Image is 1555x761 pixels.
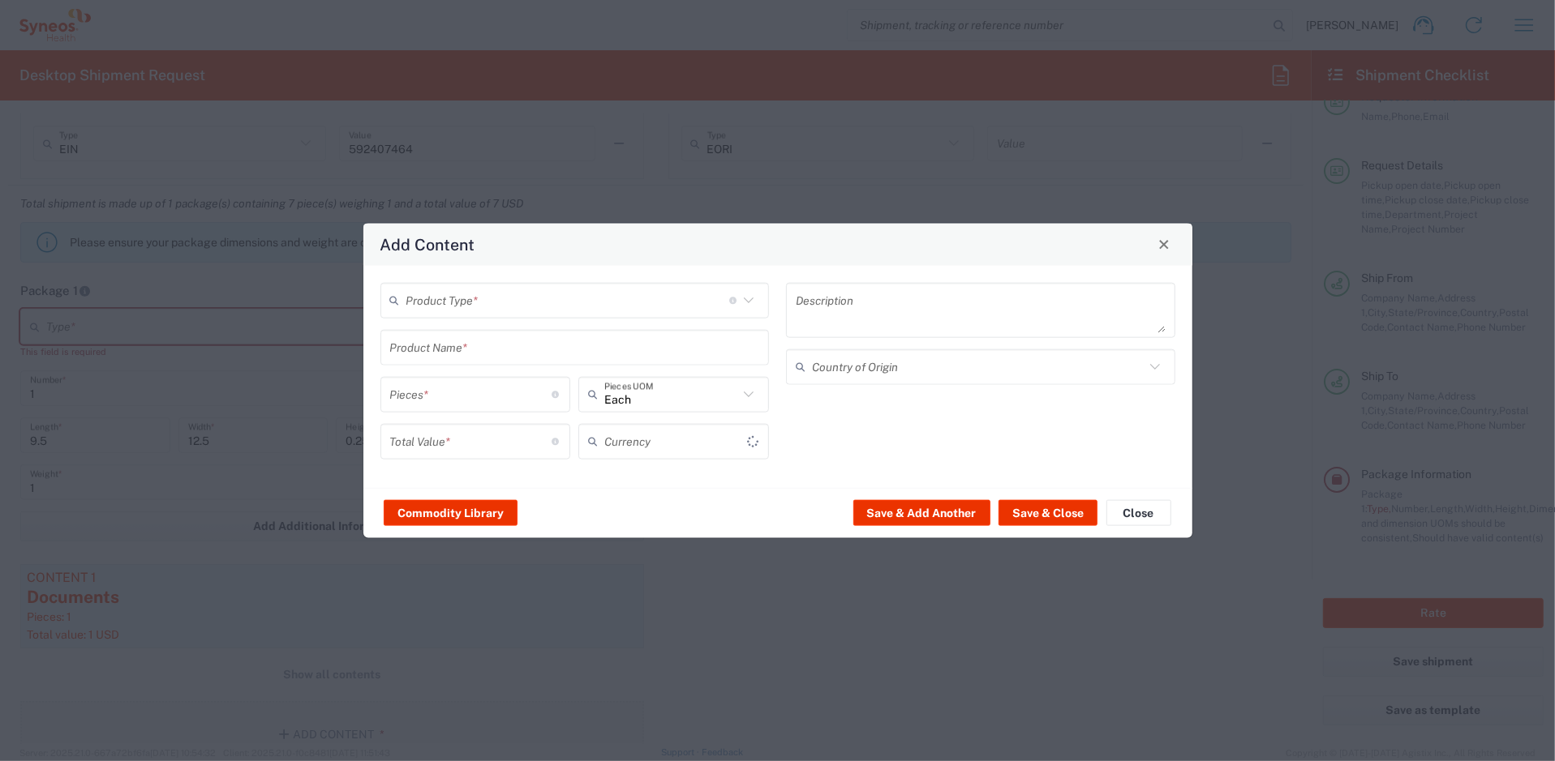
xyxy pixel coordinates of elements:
[853,500,990,526] button: Save & Add Another
[380,233,475,256] h4: Add Content
[1153,233,1175,255] button: Close
[384,500,518,526] button: Commodity Library
[999,500,1098,526] button: Save & Close
[1106,500,1171,526] button: Close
